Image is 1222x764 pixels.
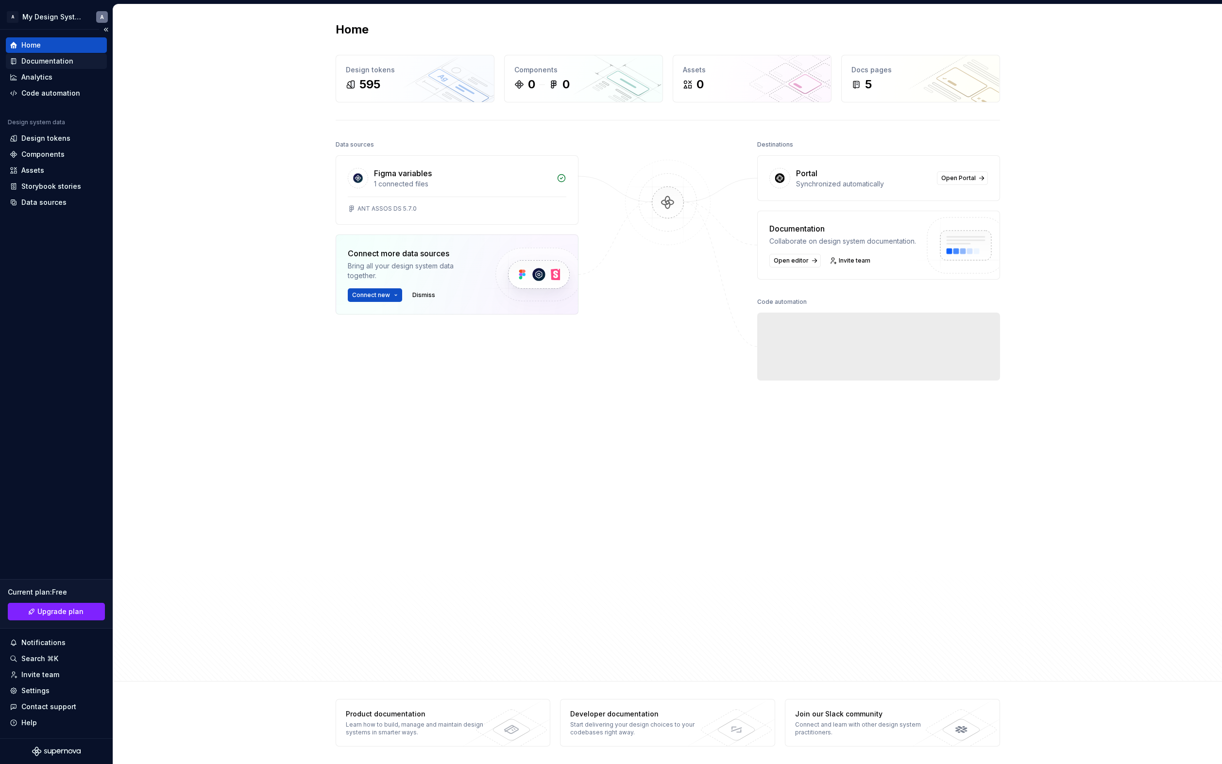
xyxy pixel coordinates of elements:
button: Help [6,715,107,731]
a: Documentation [6,53,107,69]
button: Connect new [348,288,402,302]
div: Code automation [757,295,807,309]
div: 0 [562,77,570,92]
a: Analytics [6,69,107,85]
svg: Supernova Logo [32,747,81,756]
div: 5 [865,77,872,92]
button: Dismiss [408,288,440,302]
a: Components [6,147,107,162]
span: Dismiss [412,291,435,299]
div: Design tokens [21,133,70,143]
div: Components [21,149,65,159]
h2: Home [336,22,369,37]
div: Search ⌘K [21,654,58,664]
a: Storybook stories [6,179,107,194]
span: Connect new [352,291,390,299]
div: Connect and learn with other design system practitioners. [795,721,936,736]
a: Figma variables1 connected filesANT ASSOS DS 5.7.0 [336,155,578,225]
div: Storybook stories [21,182,81,191]
div: Settings [21,686,50,696]
div: Design system data [8,118,65,126]
a: Developer documentationStart delivering your design choices to your codebases right away. [560,699,775,747]
a: Design tokens595 [336,55,494,102]
div: Product documentation [346,709,487,719]
div: 1 connected files [374,179,551,189]
div: 0 [528,77,535,92]
div: Assets [21,166,44,175]
span: Invite team [839,257,870,265]
div: Developer documentation [570,709,712,719]
a: Upgrade plan [8,603,105,620]
a: Settings [6,683,107,698]
div: Data sources [336,138,374,151]
a: Components00 [504,55,663,102]
div: Figma variables [374,167,432,179]
div: Components [514,65,653,75]
a: Docs pages5 [841,55,1000,102]
div: A [7,11,18,23]
button: AMy Design SystemA [2,6,111,27]
div: Documentation [769,223,916,234]
div: Code automation [21,88,80,98]
div: Analytics [21,72,52,82]
div: My Design System [22,12,85,22]
div: A [100,13,104,21]
button: Notifications [6,635,107,650]
div: Notifications [21,638,66,648]
div: 0 [696,77,704,92]
div: Collaborate on design system documentation. [769,236,916,246]
div: Data sources [21,198,67,207]
div: Assets [683,65,821,75]
div: Bring all your design system data together. [348,261,479,281]
div: Design tokens [346,65,484,75]
div: ANT ASSOS DS 5.7.0 [357,205,417,213]
div: Invite team [21,670,59,680]
a: Open Portal [937,171,988,185]
div: Learn how to build, manage and maintain design systems in smarter ways. [346,721,487,736]
div: Connect more data sources [348,248,479,259]
a: Invite team [827,254,875,267]
a: Join our Slack communityConnect and learn with other design system practitioners. [785,699,1000,747]
button: Collapse sidebar [99,23,113,36]
div: Current plan : Free [8,587,105,597]
a: Assets [6,163,107,178]
span: Open Portal [941,174,976,182]
div: Contact support [21,702,76,712]
div: 595 [359,77,380,92]
div: Home [21,40,41,50]
div: Portal [796,167,817,179]
div: Documentation [21,56,73,66]
a: Open editor [769,254,821,267]
span: Upgrade plan [37,607,84,616]
div: Docs pages [851,65,990,75]
a: Invite team [6,667,107,682]
a: Home [6,37,107,53]
a: Code automation [6,85,107,101]
div: Destinations [757,138,793,151]
a: Design tokens [6,131,107,146]
a: Data sources [6,195,107,210]
span: Open editor [774,257,809,265]
button: Contact support [6,699,107,714]
div: Join our Slack community [795,709,936,719]
a: Assets0 [673,55,832,102]
div: Start delivering your design choices to your codebases right away. [570,721,712,736]
div: Help [21,718,37,728]
button: Search ⌘K [6,651,107,666]
div: Synchronized automatically [796,179,931,189]
a: Product documentationLearn how to build, manage and maintain design systems in smarter ways. [336,699,551,747]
